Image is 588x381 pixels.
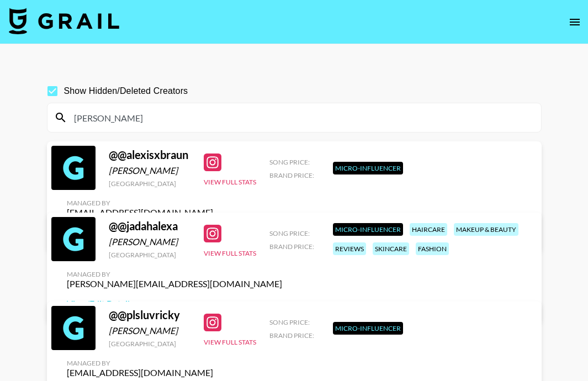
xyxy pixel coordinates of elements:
a: View/Edit Details [67,298,282,309]
span: Show Hidden/Deleted Creators [64,84,188,98]
span: Song Price: [269,158,310,166]
button: View Full Stats [204,178,256,186]
div: [PERSON_NAME][EMAIL_ADDRESS][DOMAIN_NAME] [67,278,282,289]
div: makeup & beauty [454,223,518,236]
div: @ @alexisxbraun [109,148,190,162]
div: skincare [373,242,409,255]
input: Search by User Name [67,109,534,126]
img: Grail Talent [9,8,119,34]
button: View Full Stats [204,249,256,257]
div: fashion [416,242,449,255]
div: Managed By [67,199,213,207]
span: Song Price: [269,318,310,326]
div: Managed By [67,359,213,367]
div: Managed By [67,270,282,278]
span: Song Price: [269,229,310,237]
div: [EMAIL_ADDRESS][DOMAIN_NAME] [67,207,213,218]
div: Micro-Influencer [333,223,403,236]
div: [PERSON_NAME] [109,236,190,247]
div: haircare [410,223,447,236]
div: [PERSON_NAME] [109,325,190,336]
div: [PERSON_NAME] [109,165,190,176]
div: [GEOGRAPHIC_DATA] [109,340,190,348]
button: open drawer [564,11,586,33]
div: Micro-Influencer [333,162,403,174]
div: [GEOGRAPHIC_DATA] [109,179,190,188]
span: Brand Price: [269,242,314,251]
button: View Full Stats [204,338,256,346]
div: [EMAIL_ADDRESS][DOMAIN_NAME] [67,367,213,378]
span: Brand Price: [269,171,314,179]
div: reviews [333,242,366,255]
div: Micro-Influencer [333,322,403,335]
div: @ @plsluvricky [109,308,190,322]
div: @ @jadahalexa [109,219,190,233]
div: [GEOGRAPHIC_DATA] [109,251,190,259]
span: Brand Price: [269,331,314,340]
